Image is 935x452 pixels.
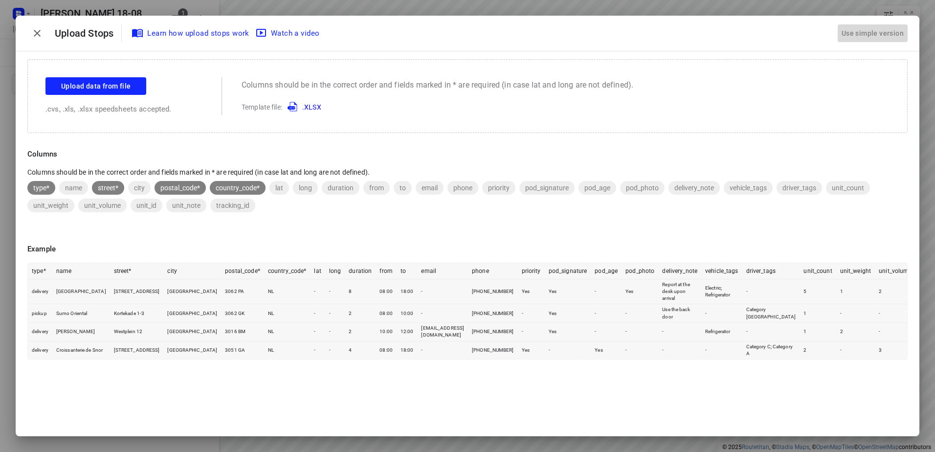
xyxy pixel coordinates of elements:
td: - [742,323,800,341]
span: type* [27,184,55,192]
td: [GEOGRAPHIC_DATA] [163,323,221,341]
td: - [310,279,325,304]
img: XLSX [288,101,299,113]
td: - [417,304,468,323]
th: type* [28,263,52,279]
td: - [742,279,800,304]
td: 18:00 [397,341,418,359]
td: 3016 BM [221,323,264,341]
td: Yes [622,279,658,304]
td: Westplein 12 [110,323,164,341]
p: Template file: [242,101,633,113]
td: - [545,341,591,359]
th: from [376,263,397,279]
td: [PHONE_NUMBER] [468,323,518,341]
span: Watch a video [257,27,320,40]
span: pod_photo [620,184,665,192]
td: 4 [345,341,376,359]
span: vehicle_tags [724,184,773,192]
th: delivery_note [658,263,701,279]
td: delivery [28,341,52,359]
td: Croissanterie de Snor [52,341,110,359]
td: Kortekade 1-3 [110,304,164,323]
td: - [325,304,345,323]
td: - [836,304,875,323]
td: 10:00 [376,323,397,341]
td: - [701,304,742,323]
td: pickup [28,304,52,323]
td: Refrigerator [701,323,742,341]
span: unit_volume [78,202,127,209]
button: Upload data from file [45,77,146,95]
th: pod_signature [545,263,591,279]
span: tracking_id [210,202,255,209]
th: postal_code* [221,263,264,279]
th: email [417,263,468,279]
p: Columns [27,149,908,160]
td: 3 [875,341,915,359]
td: 8 [345,279,376,304]
th: street* [110,263,164,279]
td: 12:00 [397,323,418,341]
th: unit_weight [836,263,875,279]
td: 2 [836,323,875,341]
th: unit_count [800,263,836,279]
td: Sumo Oriental [52,304,110,323]
td: - [310,304,325,323]
td: 3062 PA [221,279,264,304]
span: duration [322,184,359,192]
td: Yes [545,279,591,304]
td: - [417,341,468,359]
td: - [518,323,545,341]
span: street* [92,184,124,192]
td: - [591,279,622,304]
td: [PHONE_NUMBER] [468,304,518,323]
td: NL [264,279,311,304]
td: - [591,323,622,341]
th: unit_volume [875,263,915,279]
span: postal_code* [155,184,206,192]
th: phone [468,263,518,279]
th: long [325,263,345,279]
td: 1 [800,323,836,341]
td: Yes [545,323,591,341]
td: [PHONE_NUMBER] [468,341,518,359]
th: pod_age [591,263,622,279]
th: lat [310,263,325,279]
td: Category [GEOGRAPHIC_DATA] [742,304,800,323]
p: .cvs, .xls, .xlsx speedsheets accepted. [45,104,202,115]
td: 08:00 [376,304,397,323]
td: - [701,341,742,359]
td: [STREET_ADDRESS] [110,341,164,359]
th: duration [345,263,376,279]
span: Upload data from file [61,80,131,92]
p: Upload Stops [55,26,121,41]
td: delivery [28,323,52,341]
span: name [59,184,88,192]
span: unit_id [131,202,162,209]
span: lat [269,184,289,192]
span: country_code* [210,184,266,192]
span: unit_note [166,202,206,209]
td: delivery [28,279,52,304]
td: 10:00 [397,304,418,323]
a: Learn how upload stops work [130,24,253,42]
th: priority [518,263,545,279]
span: delivery_note [668,184,720,192]
td: NL [264,304,311,323]
td: [EMAIL_ADDRESS][DOMAIN_NAME] [417,323,468,341]
button: Watch a video [253,24,324,42]
td: - [658,323,701,341]
td: Report at the desk upon arrival [658,279,701,304]
td: 5 [800,279,836,304]
span: unit_count [826,184,870,192]
td: 1 [800,304,836,323]
span: phone [447,184,478,192]
td: - [325,323,345,341]
th: driver_tags [742,263,800,279]
td: 3062 GK [221,304,264,323]
td: - [622,341,658,359]
td: - [325,341,345,359]
span: long [293,184,318,192]
td: - [310,323,325,341]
